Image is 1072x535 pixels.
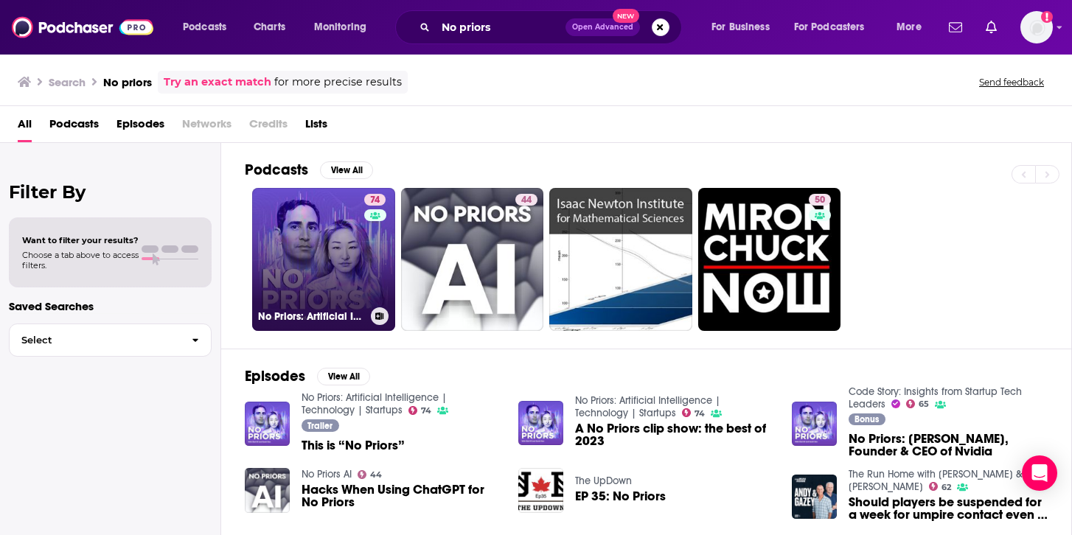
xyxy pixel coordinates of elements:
a: Code Story: Insights from Startup Tech Leaders [849,385,1022,410]
button: open menu [173,15,246,39]
span: New [613,9,639,23]
button: Select [9,324,212,357]
span: 65 [919,401,929,408]
a: 65 [906,399,930,408]
a: EpisodesView All [245,367,370,385]
button: open menu [304,15,386,39]
a: The Run Home with Andy & Gazey [849,468,1023,493]
h2: Filter By [9,181,212,203]
img: Podchaser - Follow, Share and Rate Podcasts [12,13,153,41]
a: No Priors: Jensen Huang, Founder & CEO of Nvidia [849,433,1048,458]
a: 62 [929,482,952,491]
a: 74 [408,406,432,415]
a: 50 [698,188,841,331]
button: open menu [886,15,940,39]
a: Show notifications dropdown [943,15,968,40]
button: Open AdvancedNew [565,18,640,36]
a: Show notifications dropdown [980,15,1003,40]
span: Choose a tab above to access filters. [22,250,139,270]
span: For Podcasters [794,17,865,38]
span: 44 [521,193,532,208]
svg: Add a profile image [1041,11,1053,23]
span: Charts [254,17,285,38]
span: 74 [421,408,431,414]
button: View All [320,161,373,179]
h2: Episodes [245,367,305,385]
a: A No Priors clip show: the best of 2023 [575,422,774,447]
a: 50 [809,194,831,206]
span: Select [10,335,180,345]
a: This is “No Priors” [302,439,405,452]
div: Search podcasts, credits, & more... [409,10,696,44]
span: Want to filter your results? [22,235,139,245]
button: open menu [701,15,788,39]
a: Charts [244,15,294,39]
span: No Priors: [PERSON_NAME], Founder & CEO of Nvidia [849,433,1048,458]
span: Logged in as Ruth_Nebius [1020,11,1053,43]
button: Show profile menu [1020,11,1053,43]
span: 44 [370,472,382,478]
button: Send feedback [975,76,1048,88]
span: Podcasts [183,17,226,38]
h3: No Priors: Artificial Intelligence | Technology | Startups [258,310,365,323]
a: No Priors: Artificial Intelligence | Technology | Startups [575,394,720,419]
span: 62 [942,484,951,491]
a: Should players be suspended for a week for umpire contact even if they have no priors? [849,496,1048,521]
a: Lists [305,112,327,142]
img: No Priors: Jensen Huang, Founder & CEO of Nvidia [792,402,837,447]
span: for more precise results [274,74,402,91]
button: open menu [784,15,886,39]
a: Podcasts [49,112,99,142]
a: 74 [364,194,386,206]
img: User Profile [1020,11,1053,43]
a: Hacks When Using ChatGPT for No Priors [302,483,501,508]
span: Credits [249,112,288,142]
h3: Search [49,75,86,89]
a: 44 [358,470,383,479]
input: Search podcasts, credits, & more... [436,15,565,39]
span: 50 [815,193,825,208]
a: EP 35: No Priors [575,490,666,503]
a: 44 [515,194,537,206]
a: All [18,112,32,142]
img: Hacks When Using ChatGPT for No Priors [245,468,290,513]
img: A No Priors clip show: the best of 2023 [518,401,563,446]
span: More [897,17,922,38]
span: Bonus [855,415,879,424]
h3: No priors [103,75,152,89]
p: Saved Searches [9,299,212,313]
a: PodcastsView All [245,161,373,179]
a: 44 [401,188,544,331]
a: EP 35: No Priors [518,468,563,513]
span: For Business [711,17,770,38]
img: This is “No Priors” [245,402,290,447]
span: Networks [182,112,232,142]
span: Open Advanced [572,24,633,31]
a: No Priors: Artificial Intelligence | Technology | Startups [302,391,447,416]
a: No Priors AI [302,468,352,480]
span: Trailer [307,422,333,430]
h2: Podcasts [245,161,308,179]
span: 74 [695,410,705,417]
a: 74 [682,408,706,417]
span: 74 [370,193,380,208]
img: Should players be suspended for a week for umpire contact even if they have no priors? [792,475,837,520]
button: View All [317,368,370,385]
a: Episodes [116,112,164,142]
a: Try an exact match [164,74,271,91]
a: 74No Priors: Artificial Intelligence | Technology | Startups [252,188,395,331]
